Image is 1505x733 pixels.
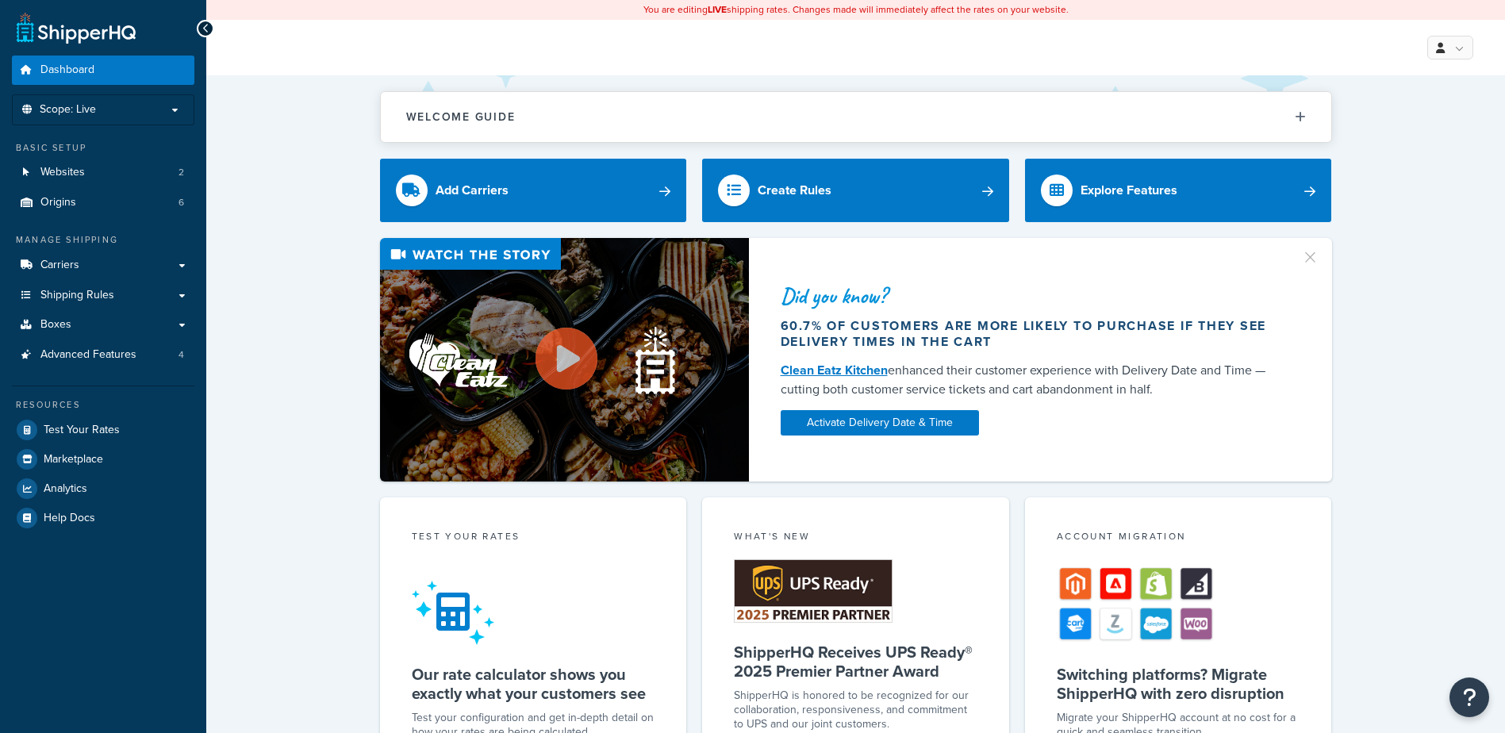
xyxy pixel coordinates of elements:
[702,159,1009,222] a: Create Rules
[12,251,194,280] a: Carriers
[734,689,977,731] p: ShipperHQ is honored to be recognized for our collaboration, responsiveness, and commitment to UP...
[381,92,1331,142] button: Welcome Guide
[380,238,749,482] img: Video thumbnail
[734,643,977,681] h5: ShipperHQ Receives UPS Ready® 2025 Premier Partner Award
[12,310,194,340] a: Boxes
[40,259,79,272] span: Carriers
[12,398,194,412] div: Resources
[12,416,194,444] a: Test Your Rates
[40,166,85,179] span: Websites
[12,281,194,310] a: Shipping Rules
[781,285,1282,307] div: Did you know?
[40,348,136,362] span: Advanced Features
[12,340,194,370] li: Advanced Features
[44,512,95,525] span: Help Docs
[40,103,96,117] span: Scope: Live
[12,141,194,155] div: Basic Setup
[12,188,194,217] a: Origins6
[781,361,1282,399] div: enhanced their customer experience with Delivery Date and Time — cutting both customer service ti...
[12,233,194,247] div: Manage Shipping
[12,158,194,187] a: Websites2
[758,179,831,201] div: Create Rules
[179,348,184,362] span: 4
[44,453,103,466] span: Marketplace
[380,159,687,222] a: Add Carriers
[40,63,94,77] span: Dashboard
[708,2,727,17] b: LIVE
[44,424,120,437] span: Test Your Rates
[12,340,194,370] a: Advanced Features4
[1057,665,1300,703] h5: Switching platforms? Migrate ShipperHQ with zero disruption
[781,361,888,379] a: Clean Eatz Kitchen
[40,289,114,302] span: Shipping Rules
[179,166,184,179] span: 2
[44,482,87,496] span: Analytics
[734,529,977,547] div: What's New
[412,529,655,547] div: Test your rates
[781,318,1282,350] div: 60.7% of customers are more likely to purchase if they see delivery times in the cart
[179,196,184,209] span: 6
[406,111,516,123] h2: Welcome Guide
[781,410,979,436] a: Activate Delivery Date & Time
[12,445,194,474] a: Marketplace
[40,318,71,332] span: Boxes
[12,188,194,217] li: Origins
[12,474,194,503] a: Analytics
[1057,529,1300,547] div: Account Migration
[436,179,509,201] div: Add Carriers
[12,56,194,85] a: Dashboard
[1025,159,1332,222] a: Explore Features
[1449,677,1489,717] button: Open Resource Center
[12,158,194,187] li: Websites
[12,504,194,532] a: Help Docs
[40,196,76,209] span: Origins
[412,665,655,703] h5: Our rate calculator shows you exactly what your customers see
[1081,179,1177,201] div: Explore Features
